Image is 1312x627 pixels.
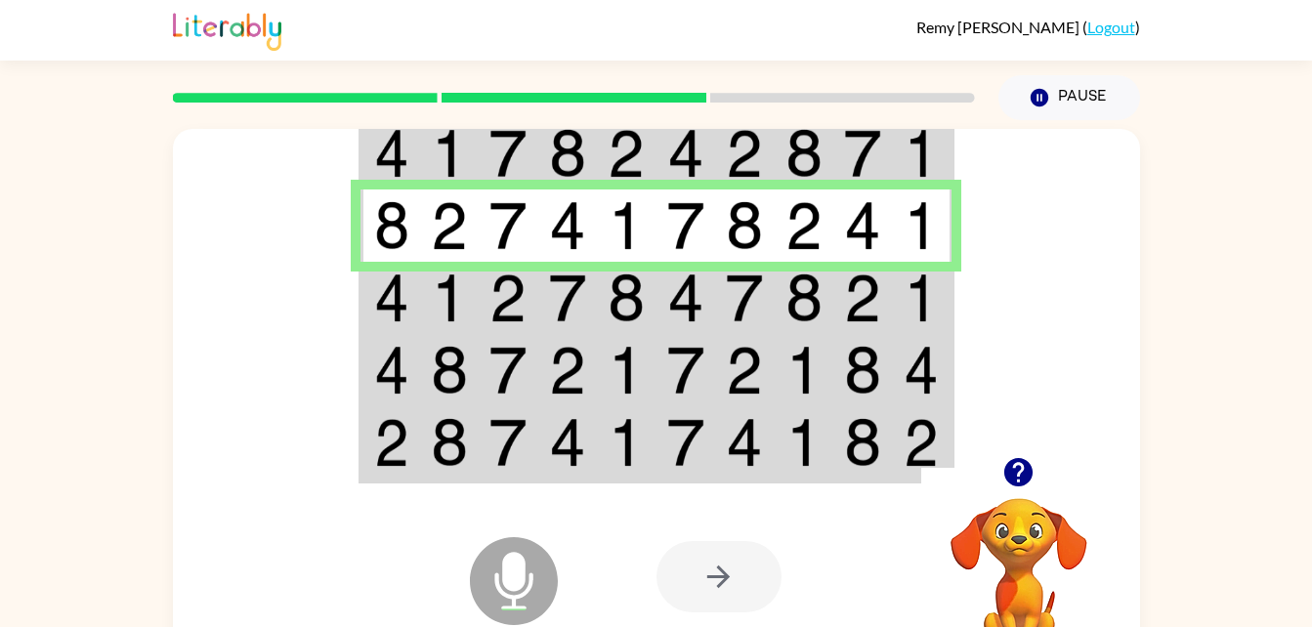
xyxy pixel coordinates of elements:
[374,201,409,250] img: 8
[667,201,704,250] img: 7
[549,346,586,395] img: 2
[904,418,939,467] img: 2
[489,273,527,322] img: 2
[904,273,939,322] img: 1
[667,346,704,395] img: 7
[844,418,881,467] img: 8
[608,129,645,178] img: 2
[374,129,409,178] img: 4
[173,8,281,51] img: Literably
[608,201,645,250] img: 1
[608,273,645,322] img: 8
[726,201,763,250] img: 8
[844,273,881,322] img: 2
[489,346,527,395] img: 7
[904,201,939,250] img: 1
[844,201,881,250] img: 4
[431,129,468,178] img: 1
[374,273,409,322] img: 4
[785,273,823,322] img: 8
[726,273,763,322] img: 7
[431,201,468,250] img: 2
[374,418,409,467] img: 2
[844,129,881,178] img: 7
[549,418,586,467] img: 4
[726,418,763,467] img: 4
[785,129,823,178] img: 8
[549,201,586,250] img: 4
[667,129,704,178] img: 4
[785,201,823,250] img: 2
[374,346,409,395] img: 4
[844,346,881,395] img: 8
[904,129,939,178] img: 1
[667,273,704,322] img: 4
[431,346,468,395] img: 8
[1087,18,1135,36] a: Logout
[904,346,939,395] img: 4
[726,129,763,178] img: 2
[916,18,1140,36] div: ( )
[549,129,586,178] img: 8
[998,75,1140,120] button: Pause
[667,418,704,467] img: 7
[785,418,823,467] img: 1
[916,18,1082,36] span: Remy [PERSON_NAME]
[608,418,645,467] img: 1
[489,201,527,250] img: 7
[431,273,468,322] img: 1
[549,273,586,322] img: 7
[608,346,645,395] img: 1
[785,346,823,395] img: 1
[431,418,468,467] img: 8
[726,346,763,395] img: 2
[489,129,527,178] img: 7
[489,418,527,467] img: 7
